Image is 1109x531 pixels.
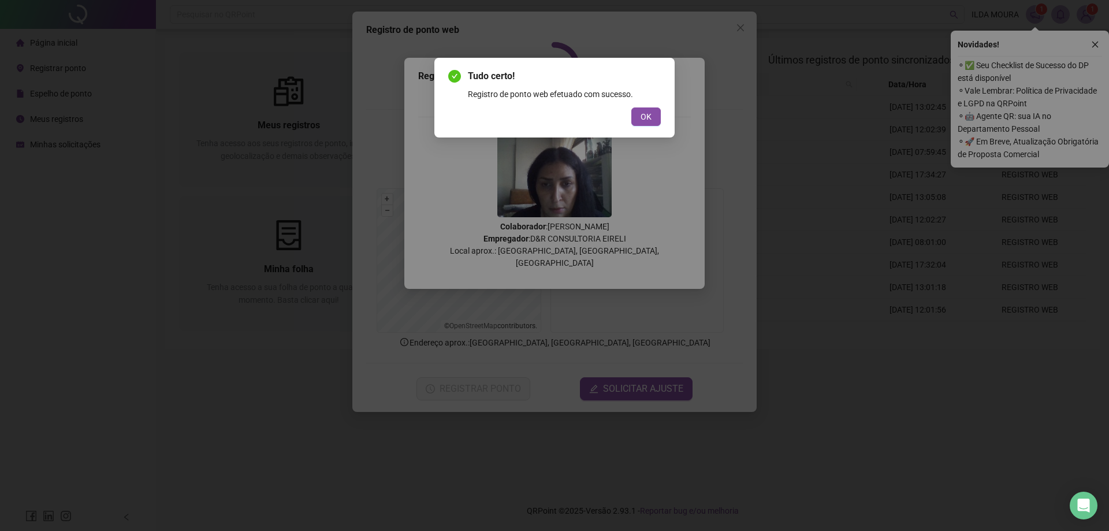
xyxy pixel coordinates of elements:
[1070,492,1097,519] div: Open Intercom Messenger
[631,107,661,126] button: OK
[468,88,661,101] div: Registro de ponto web efetuado com sucesso.
[468,69,661,83] span: Tudo certo!
[641,110,652,123] span: OK
[448,70,461,83] span: check-circle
